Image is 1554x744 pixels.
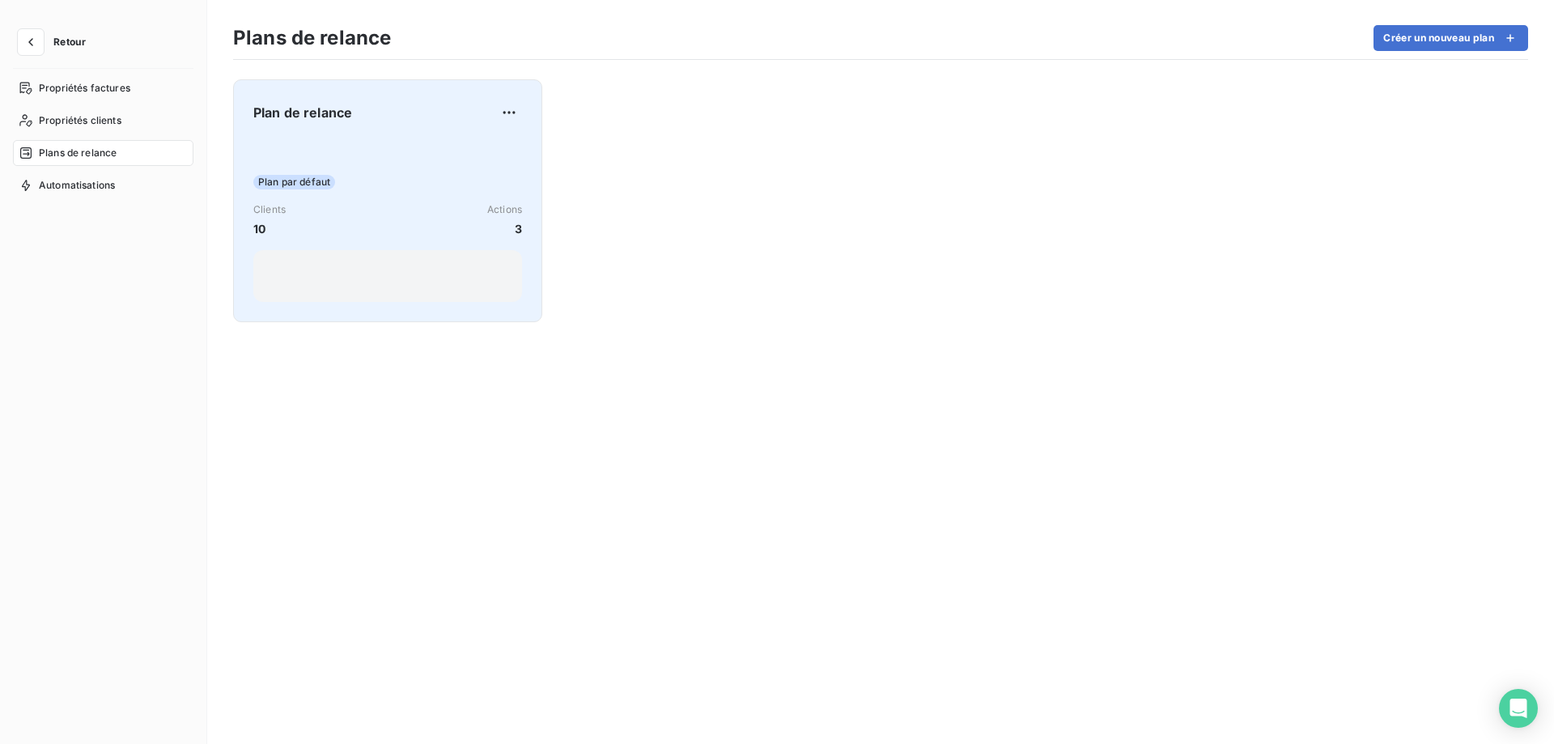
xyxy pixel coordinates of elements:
span: 10 [253,220,286,237]
span: Propriétés clients [39,113,121,128]
a: Propriétés factures [13,75,193,101]
a: Plans de relance [13,140,193,166]
a: Propriétés clients [13,108,193,134]
span: Clients [253,202,286,217]
span: 3 [487,220,522,237]
span: Plans de relance [39,146,117,160]
span: Retour [53,37,86,47]
span: Automatisations [39,178,115,193]
span: Plan de relance [253,103,352,122]
button: Retour [13,29,99,55]
span: Propriétés factures [39,81,130,96]
a: Automatisations [13,172,193,198]
span: Actions [487,202,522,217]
h3: Plans de relance [233,23,391,53]
div: Open Intercom Messenger [1499,689,1538,728]
span: Plan par défaut [253,175,335,189]
button: Créer un nouveau plan [1374,25,1528,51]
